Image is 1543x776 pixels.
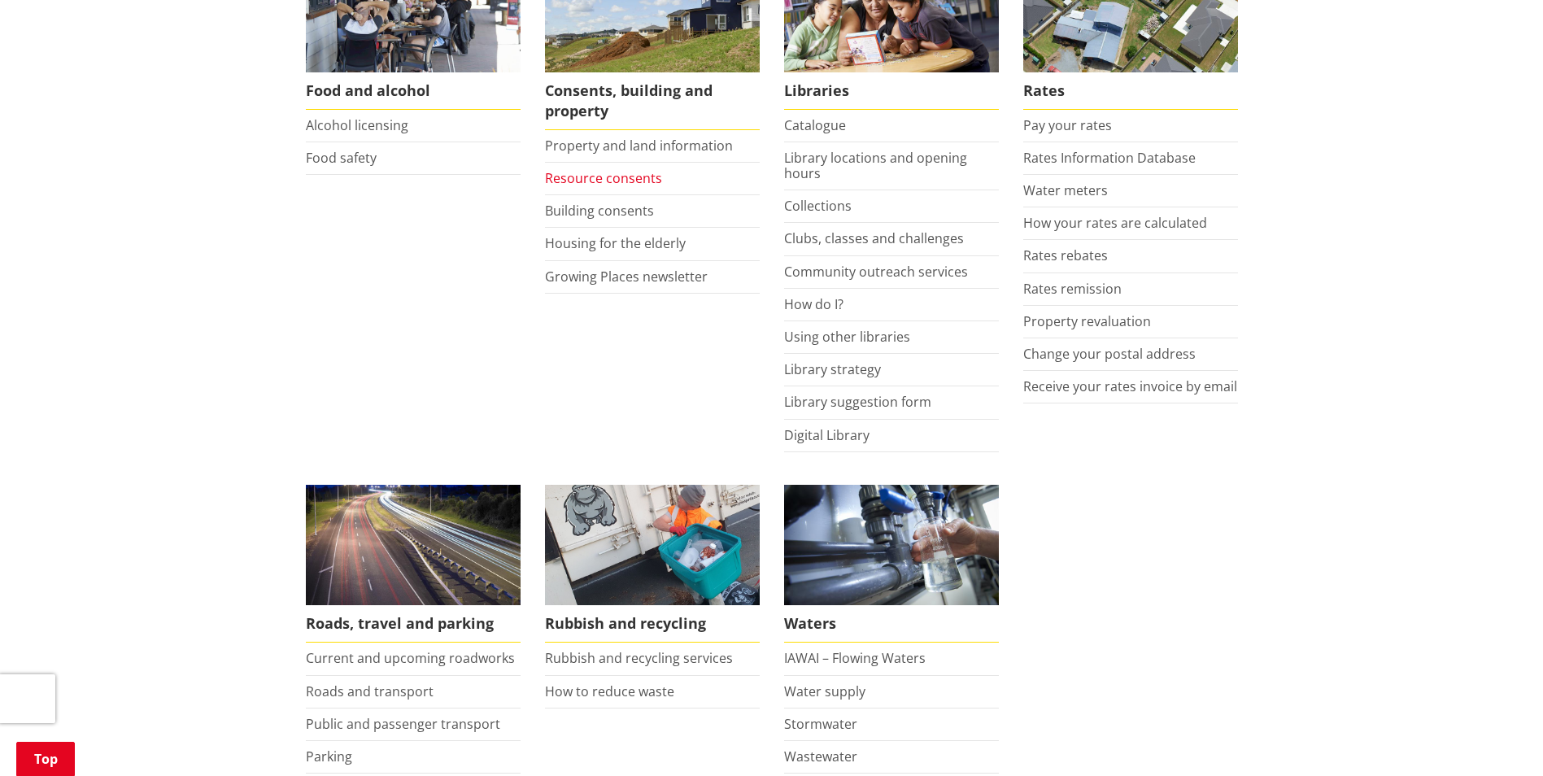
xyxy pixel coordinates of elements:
[1023,246,1108,264] a: Rates rebates
[545,72,760,130] span: Consents, building and property
[784,295,843,313] a: How do I?
[306,149,377,167] a: Food safety
[784,485,999,643] a: Waters
[1023,377,1237,395] a: Receive your rates invoice by email
[784,605,999,643] span: Waters
[545,605,760,643] span: Rubbish and recycling
[306,715,500,733] a: Public and passenger transport
[784,328,910,346] a: Using other libraries
[784,360,881,378] a: Library strategy
[784,485,999,606] img: Water treatment
[306,485,521,606] img: Roads, travel and parking
[784,649,926,667] a: IAWAI – Flowing Waters
[1023,345,1196,363] a: Change your postal address
[1023,181,1108,199] a: Water meters
[306,682,434,700] a: Roads and transport
[545,485,760,643] a: Rubbish and recycling
[1023,280,1122,298] a: Rates remission
[1023,72,1238,110] span: Rates
[306,72,521,110] span: Food and alcohol
[545,649,733,667] a: Rubbish and recycling services
[784,426,870,444] a: Digital Library
[784,263,968,281] a: Community outreach services
[306,485,521,643] a: Roads, travel and parking Roads, travel and parking
[306,116,408,134] a: Alcohol licensing
[784,72,999,110] span: Libraries
[784,748,857,765] a: Wastewater
[1023,312,1151,330] a: Property revaluation
[1023,149,1196,167] a: Rates Information Database
[306,748,352,765] a: Parking
[545,202,654,220] a: Building consents
[1023,116,1112,134] a: Pay your rates
[545,485,760,606] img: Rubbish and recycling
[784,715,857,733] a: Stormwater
[306,649,515,667] a: Current and upcoming roadworks
[784,682,865,700] a: Water supply
[1468,708,1527,766] iframe: Messenger Launcher
[545,682,674,700] a: How to reduce waste
[784,229,964,247] a: Clubs, classes and challenges
[545,137,733,155] a: Property and land information
[784,197,852,215] a: Collections
[545,234,686,252] a: Housing for the elderly
[784,116,846,134] a: Catalogue
[784,393,931,411] a: Library suggestion form
[1023,214,1207,232] a: How your rates are calculated
[306,605,521,643] span: Roads, travel and parking
[545,169,662,187] a: Resource consents
[784,149,967,182] a: Library locations and opening hours
[16,742,75,776] a: Top
[545,268,708,286] a: Growing Places newsletter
